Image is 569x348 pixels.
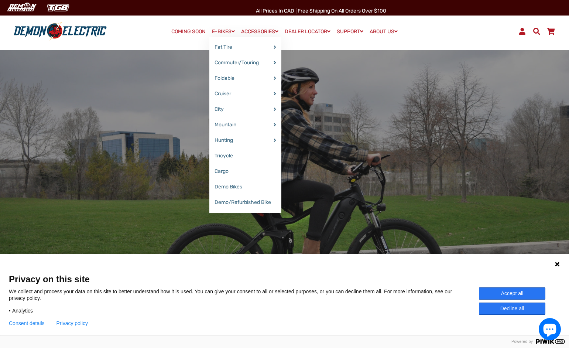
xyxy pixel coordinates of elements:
span: Privacy on this site [9,274,560,284]
a: Hunting [209,133,281,148]
p: We collect and process your data on this site to better understand how it is used. You can give y... [9,288,479,301]
a: Mountain [209,117,281,133]
img: Demon Electric [4,1,39,14]
a: ABOUT US [367,26,400,37]
button: Consent details [9,320,45,326]
span: Powered by [508,339,536,344]
a: ACCESSORIES [239,26,281,37]
a: Tricycle [209,148,281,164]
span: Analytics [12,307,33,314]
a: COMING SOON [169,27,208,37]
a: SUPPORT [334,26,366,37]
a: Privacy policy [56,320,88,326]
a: Foldable [209,71,281,86]
a: Cargo [209,164,281,179]
inbox-online-store-chat: Shopify online store chat [537,318,563,342]
button: Accept all [479,287,545,300]
a: Commuter/Touring [209,55,281,71]
span: All Prices in CAD | Free shipping on all orders over $100 [256,8,386,14]
a: Demo/Refurbished Bike [209,195,281,210]
a: E-BIKES [209,26,237,37]
a: City [209,102,281,117]
button: Decline all [479,303,545,315]
img: TGB Canada [43,1,73,14]
img: Demon Electric logo [11,22,109,41]
a: Cruiser [209,86,281,102]
a: Fat Tire [209,40,281,55]
a: DEALER LOCATOR [282,26,333,37]
a: Demo Bikes [209,179,281,195]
